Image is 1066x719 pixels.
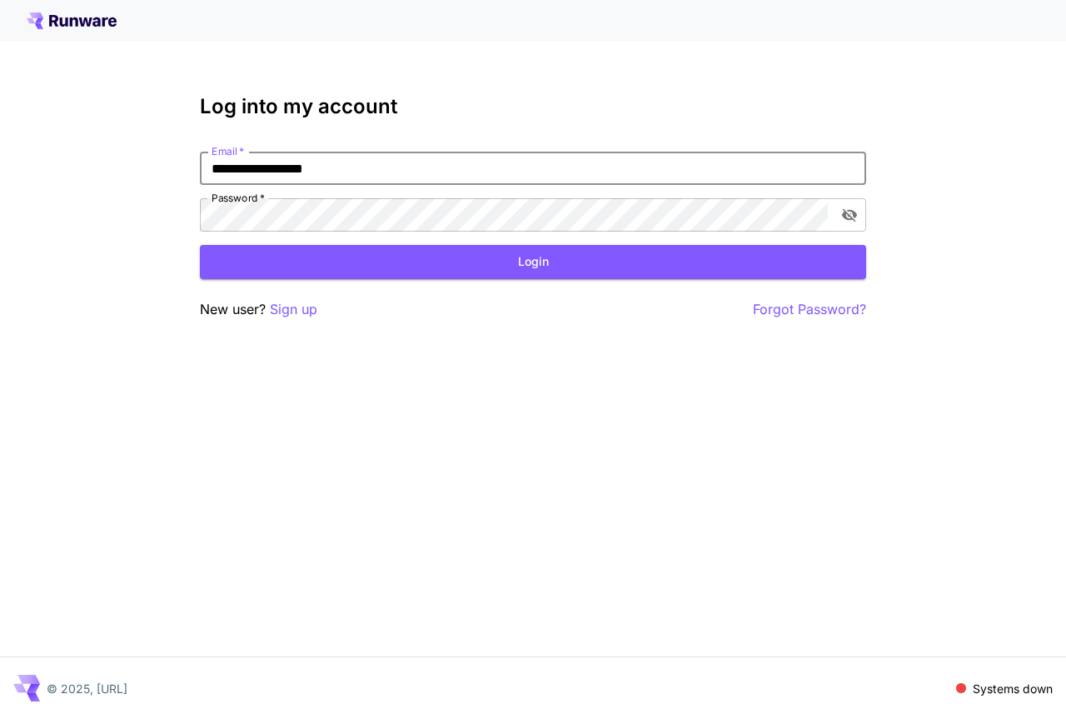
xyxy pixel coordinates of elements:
p: New user? [200,299,317,320]
button: toggle password visibility [834,200,864,230]
h3: Log into my account [200,95,866,118]
label: Email [212,144,244,158]
button: Sign up [270,299,317,320]
button: Forgot Password? [753,299,866,320]
label: Password [212,191,265,205]
p: Systems down [973,680,1053,697]
button: Login [200,245,866,279]
p: © 2025, [URL] [47,680,127,697]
